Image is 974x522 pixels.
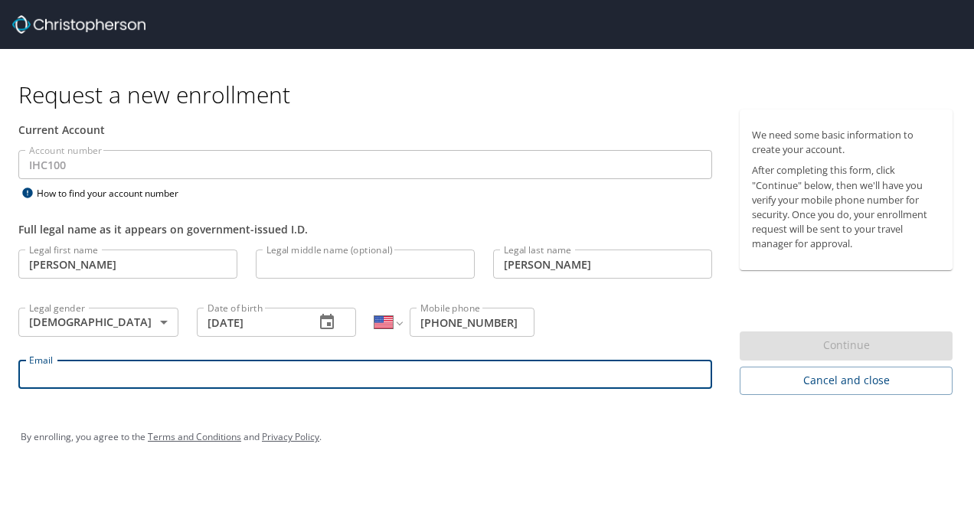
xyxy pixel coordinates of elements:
div: How to find your account number [18,184,210,203]
p: After completing this form, click "Continue" below, then we'll have you verify your mobile phone ... [752,163,940,251]
div: Current Account [18,122,712,138]
div: [DEMOGRAPHIC_DATA] [18,308,178,337]
h1: Request a new enrollment [18,80,965,109]
input: Enter phone number [410,308,534,337]
span: Cancel and close [752,371,940,390]
input: MM/DD/YYYY [197,308,303,337]
img: cbt logo [12,15,145,34]
a: Terms and Conditions [148,430,241,443]
div: By enrolling, you agree to the and . [21,418,953,456]
a: Privacy Policy [262,430,319,443]
button: Cancel and close [740,367,953,395]
div: Full legal name as it appears on government-issued I.D. [18,221,712,237]
p: We need some basic information to create your account. [752,128,940,157]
